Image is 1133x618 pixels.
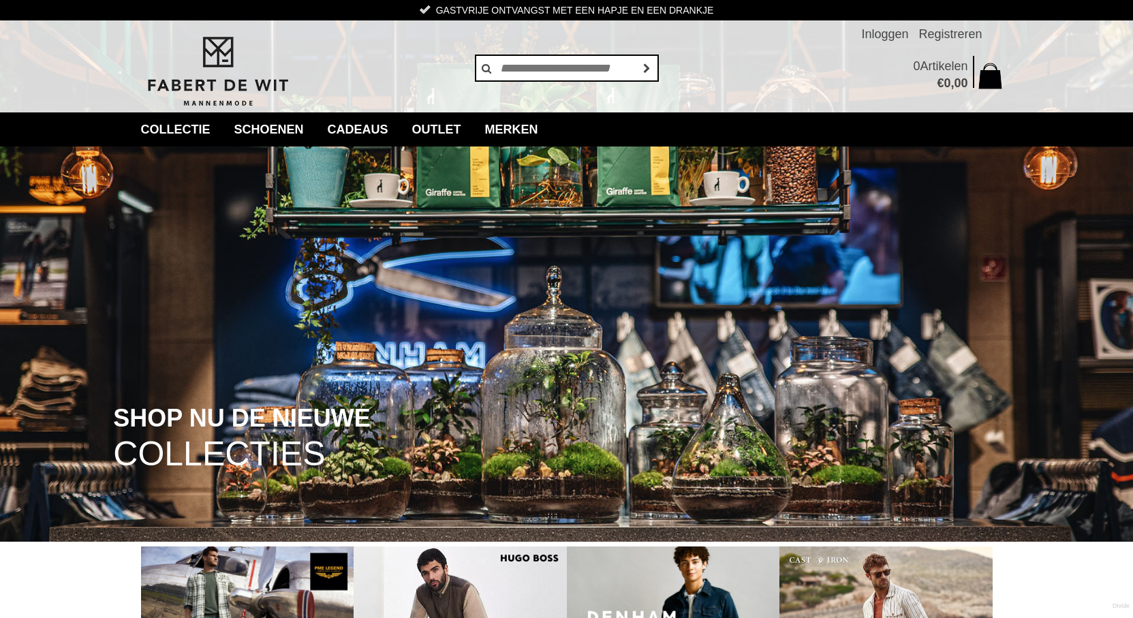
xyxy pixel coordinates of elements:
[224,112,314,146] a: Schoenen
[920,59,967,73] span: Artikelen
[913,59,920,73] span: 0
[954,76,967,90] span: 00
[131,112,221,146] a: collectie
[950,76,954,90] span: ,
[317,112,399,146] a: Cadeaus
[475,112,548,146] a: Merken
[918,20,982,48] a: Registreren
[944,76,950,90] span: 0
[937,76,944,90] span: €
[402,112,471,146] a: Outlet
[113,405,370,431] span: SHOP NU DE NIEUWE
[113,437,325,472] span: COLLECTIES
[141,35,294,108] img: Fabert de Wit
[1113,598,1130,615] a: Divide
[861,20,908,48] a: Inloggen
